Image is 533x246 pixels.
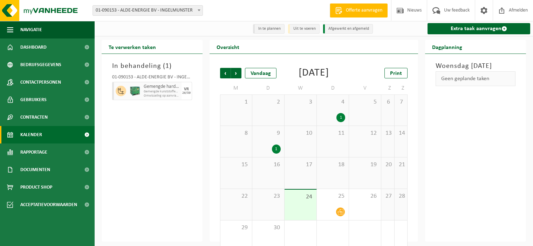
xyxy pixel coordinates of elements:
span: 28 [398,192,404,200]
span: 23 [256,192,281,200]
a: Offerte aanvragen [330,3,388,17]
li: Afgewerkt en afgemeld [323,24,373,34]
td: V [349,82,381,94]
h3: Woensdag [DATE] [436,61,515,71]
span: Offerte aanvragen [344,7,384,14]
span: 20 [385,161,390,169]
span: Contracten [20,108,48,126]
td: W [285,82,317,94]
h2: Dagplanning [425,40,469,54]
h2: Overzicht [210,40,246,54]
li: Uit te voeren [288,24,320,34]
span: 14 [398,129,404,137]
td: Z [395,82,408,94]
span: Product Shop [20,178,52,196]
span: Acceptatievoorwaarden [20,196,77,213]
span: Volgende [231,68,241,78]
span: 15 [224,161,248,169]
span: 7 [398,98,404,106]
li: In te plannen [253,24,285,34]
span: Rapportage [20,143,47,161]
td: M [220,82,252,94]
h3: In behandeling ( ) [112,61,192,71]
span: 29 [224,224,248,232]
span: 13 [385,129,390,137]
span: Gemengde harde kunststoffen (PE, PP en PVC), recycleerbaar (industrieel) [144,84,180,90]
div: 1 [272,145,281,154]
span: 16 [256,161,281,169]
span: Gebruikers [20,91,47,108]
div: 1 [336,113,345,122]
span: 19 [353,161,377,169]
a: Print [384,68,408,78]
span: 21 [398,161,404,169]
span: 4 [320,98,345,106]
div: VR [184,87,189,91]
span: 01-090153 - ALDE-ENERGIE BV - INGELMUNSTER [93,5,203,16]
td: D [317,82,349,94]
span: 12 [353,129,377,137]
span: 6 [385,98,390,106]
span: 8 [224,129,248,137]
span: 18 [320,161,345,169]
div: Geen geplande taken [436,71,515,86]
span: 17 [288,161,313,169]
span: Navigatie [20,21,42,38]
span: 22 [224,192,248,200]
div: 26/09 [182,91,191,95]
span: Omwisseling op aanvraag - op geplande route (incl. verwerking) [144,94,180,98]
span: Bedrijfsgegevens [20,56,61,73]
span: 9 [256,129,281,137]
span: 1 [165,63,169,70]
td: D [252,82,285,94]
div: Vandaag [245,68,276,78]
span: 26 [353,192,377,200]
td: Z [381,82,394,94]
span: 24 [288,193,313,201]
span: 10 [288,129,313,137]
span: 2 [256,98,281,106]
span: Print [390,71,402,76]
span: 01-090153 - ALDE-ENERGIE BV - INGELMUNSTER [93,6,203,15]
span: 30 [256,224,281,232]
span: 1 [224,98,248,106]
span: 5 [353,98,377,106]
span: 11 [320,129,345,137]
span: Dashboard [20,38,47,56]
img: PB-HB-1400-HPE-GN-01 [130,86,140,96]
span: 27 [385,192,390,200]
span: Kalender [20,126,42,143]
span: Gemengde kunststoffen (recycleerbaar), inclusief PVC [144,90,180,94]
span: 25 [320,192,345,200]
h2: Te verwerken taken [102,40,163,54]
span: Contactpersonen [20,73,61,91]
span: 3 [288,98,313,106]
span: Vorige [220,68,231,78]
a: Extra taak aanvragen [428,23,530,34]
div: 01-090153 - ALDE-ENERGIE BV - INGELMUNSTER [112,75,192,82]
div: [DATE] [299,68,329,78]
span: Documenten [20,161,50,178]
